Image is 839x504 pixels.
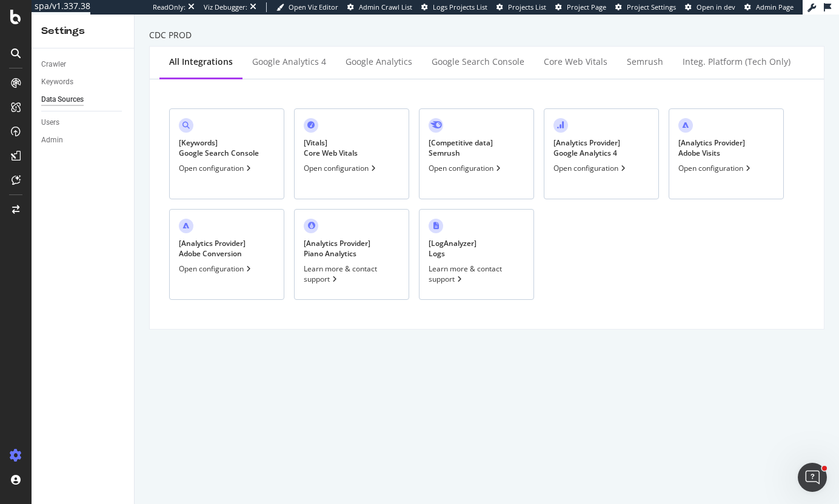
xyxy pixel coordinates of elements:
[41,116,125,129] a: Users
[41,116,59,129] div: Users
[179,138,259,158] div: [ Keywords ] Google Search Console
[432,56,524,68] div: Google Search Console
[567,2,606,12] span: Project Page
[553,163,628,173] div: Open configuration
[678,138,745,158] div: [ Analytics Provider ] Adobe Visits
[553,138,620,158] div: [ Analytics Provider ] Google Analytics 4
[41,76,73,88] div: Keywords
[744,2,794,12] a: Admin Page
[41,93,125,106] a: Data Sources
[179,264,253,274] div: Open configuration
[627,56,663,68] div: Semrush
[421,2,487,12] a: Logs Projects List
[429,163,503,173] div: Open configuration
[204,2,247,12] div: Viz Debugger:
[41,93,84,106] div: Data Sources
[544,56,607,68] div: Core Web Vitals
[153,2,186,12] div: ReadOnly:
[429,264,524,284] div: Learn more & contact support
[289,2,338,12] span: Open Viz Editor
[678,163,753,173] div: Open configuration
[41,24,124,38] div: Settings
[276,2,338,12] a: Open Viz Editor
[169,56,233,68] div: All integrations
[433,2,487,12] span: Logs Projects List
[683,56,791,68] div: Integ. Platform (tech only)
[304,264,399,284] div: Learn more & contact support
[627,2,676,12] span: Project Settings
[179,238,246,259] div: [ Analytics Provider ] Adobe Conversion
[615,2,676,12] a: Project Settings
[252,56,326,68] div: Google Analytics 4
[149,29,824,41] div: CDC PROD
[41,58,66,71] div: Crawler
[429,138,493,158] div: [ Competitive data ] Semrush
[359,2,412,12] span: Admin Crawl List
[41,134,125,147] a: Admin
[496,2,546,12] a: Projects List
[41,76,125,88] a: Keywords
[685,2,735,12] a: Open in dev
[41,134,63,147] div: Admin
[179,163,253,173] div: Open configuration
[555,2,606,12] a: Project Page
[304,163,378,173] div: Open configuration
[304,138,358,158] div: [ Vitals ] Core Web Vitals
[347,2,412,12] a: Admin Crawl List
[429,238,476,259] div: [ LogAnalyzer ] Logs
[798,463,827,492] iframe: Intercom live chat
[697,2,735,12] span: Open in dev
[346,56,412,68] div: Google Analytics
[41,58,125,71] a: Crawler
[304,238,370,259] div: [ Analytics Provider ] Piano Analytics
[508,2,546,12] span: Projects List
[756,2,794,12] span: Admin Page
